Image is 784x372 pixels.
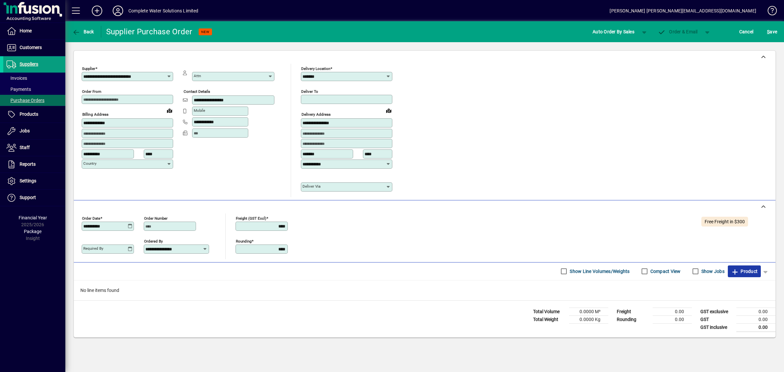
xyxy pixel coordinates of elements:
div: No line items found [74,280,776,300]
span: Invoices [7,76,27,81]
button: Product [728,265,761,277]
span: Product [731,266,758,277]
span: Staff [20,145,30,150]
mat-label: Order number [144,216,168,220]
td: Total Volume [530,308,569,315]
a: Staff [3,140,65,156]
span: Suppliers [20,61,38,67]
a: View on map [384,105,394,116]
span: Free Freight in $300 [705,219,745,224]
a: Payments [3,84,65,95]
label: Compact View [649,268,681,275]
button: Auto Order By Sales [589,26,638,38]
span: Package [24,229,41,234]
div: Complete Water Solutions Limited [128,6,199,16]
span: Reports [20,161,36,167]
a: Jobs [3,123,65,139]
span: Customers [20,45,42,50]
a: Purchase Orders [3,95,65,106]
td: 0.0000 M³ [569,308,608,315]
span: Jobs [20,128,30,133]
mat-label: Delivery Location [301,66,330,71]
mat-label: Attn [194,74,201,78]
a: Knowledge Base [763,1,776,23]
td: 0.00 [736,323,776,331]
span: NEW [201,30,209,34]
mat-label: Supplier [82,66,95,71]
span: Settings [20,178,36,183]
button: Back [71,26,96,38]
span: Order & Email [658,29,698,34]
mat-label: Rounding [236,239,252,243]
a: Invoices [3,73,65,84]
button: Save [765,26,779,38]
mat-label: Mobile [194,108,205,113]
td: GST inclusive [697,323,736,331]
span: Support [20,195,36,200]
span: ave [767,26,777,37]
mat-label: Country [83,161,96,166]
span: Home [20,28,32,33]
mat-label: Order date [82,216,100,220]
span: Financial Year [19,215,47,220]
a: View on map [164,105,175,116]
td: Total Weight [530,315,569,323]
div: [PERSON_NAME] [PERSON_NAME][EMAIL_ADDRESS][DOMAIN_NAME] [610,6,756,16]
span: Payments [7,87,31,92]
mat-label: Freight (GST excl) [236,216,266,220]
td: 0.00 [736,308,776,315]
label: Show Line Volumes/Weights [568,268,629,275]
div: Supplier Purchase Order [106,26,192,37]
a: Settings [3,173,65,189]
button: Profile [107,5,128,17]
button: Order & Email [655,26,701,38]
td: 0.00 [736,315,776,323]
a: Home [3,23,65,39]
td: Freight [613,308,653,315]
td: 0.00 [653,315,692,323]
td: GST [697,315,736,323]
span: Products [20,111,38,117]
td: GST exclusive [697,308,736,315]
a: Support [3,190,65,206]
a: Reports [3,156,65,173]
a: Customers [3,40,65,56]
a: Products [3,106,65,123]
span: Back [72,29,94,34]
button: Cancel [738,26,755,38]
mat-label: Order from [82,89,101,94]
span: Cancel [739,26,754,37]
app-page-header-button: Back [65,26,101,38]
span: S [767,29,770,34]
mat-label: Ordered by [144,239,163,243]
td: 0.0000 Kg [569,315,608,323]
td: Rounding [613,315,653,323]
mat-label: Deliver To [301,89,318,94]
span: Purchase Orders [7,98,44,103]
mat-label: Deliver via [302,184,320,189]
button: Add [87,5,107,17]
span: Auto Order By Sales [593,26,634,37]
mat-label: Required by [83,246,103,251]
label: Show Jobs [700,268,725,275]
td: 0.00 [653,308,692,315]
